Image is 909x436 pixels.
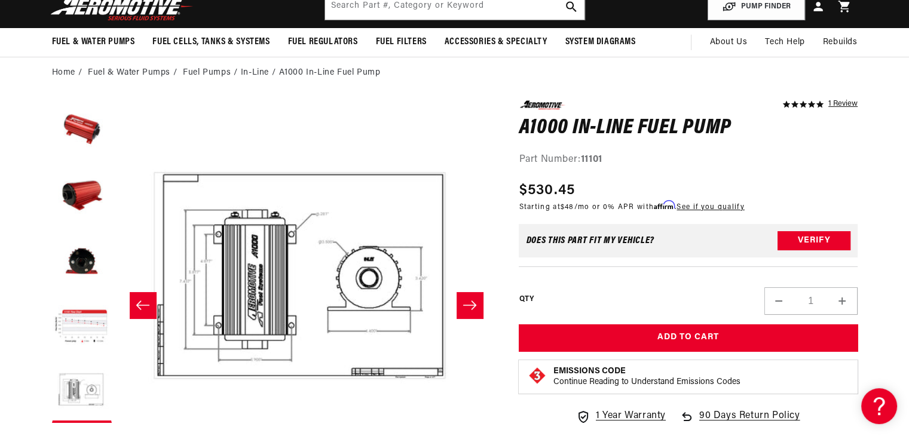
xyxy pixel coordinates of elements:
button: Load image 5 in gallery view [52,363,112,423]
nav: breadcrumbs [52,66,858,79]
summary: Fuel Cells, Tanks & Systems [143,28,278,56]
span: $530.45 [519,180,575,201]
label: QTY [519,294,534,305]
span: Fuel Filters [376,36,427,48]
summary: Fuel Filters [367,28,436,56]
button: Slide left [130,292,156,318]
summary: System Diagrams [556,28,645,56]
span: Fuel Regulators [288,36,358,48]
span: 1 Year Warranty [595,409,665,424]
button: Load image 1 in gallery view [52,100,112,160]
button: Load image 4 in gallery view [52,297,112,357]
button: Emissions CodeContinue Reading to Understand Emissions Codes [553,366,740,388]
span: About Us [709,38,747,47]
a: 1 reviews [828,100,857,109]
p: Starting at /mo or 0% APR with . [519,201,744,213]
div: Part Number: [519,152,858,168]
div: Does This part fit My vehicle? [526,236,654,245]
span: Rebuilds [823,36,858,49]
a: See if you qualify - Learn more about Affirm Financing (opens in modal) [677,204,744,211]
button: Add to Cart [519,324,858,351]
button: Load image 3 in gallery view [52,232,112,291]
li: A1000 In-Line Fuel Pump [279,66,381,79]
a: Fuel Pumps [183,66,231,79]
img: Emissions code [528,366,547,385]
a: 90 Days Return Policy [680,409,800,436]
span: 90 Days Return Policy [699,409,800,436]
summary: Rebuilds [814,28,867,57]
summary: Tech Help [756,28,813,57]
h1: A1000 In-Line Fuel Pump [519,119,858,138]
a: Fuel & Water Pumps [88,66,170,79]
li: In-Line [241,66,279,79]
span: Affirm [654,201,675,210]
strong: 11101 [580,155,602,164]
a: 1 Year Warranty [576,409,665,424]
a: About Us [700,28,756,57]
span: System Diagrams [565,36,636,48]
summary: Fuel & Water Pumps [43,28,144,56]
span: Fuel Cells, Tanks & Systems [152,36,270,48]
span: Fuel & Water Pumps [52,36,135,48]
p: Continue Reading to Understand Emissions Codes [553,377,740,388]
button: Slide right [457,292,483,318]
strong: Emissions Code [553,367,625,376]
button: Load image 2 in gallery view [52,166,112,226]
summary: Fuel Regulators [279,28,367,56]
button: Verify [777,231,850,250]
summary: Accessories & Specialty [436,28,556,56]
span: Accessories & Specialty [445,36,547,48]
span: $48 [560,204,574,211]
span: Tech Help [765,36,804,49]
a: Home [52,66,75,79]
